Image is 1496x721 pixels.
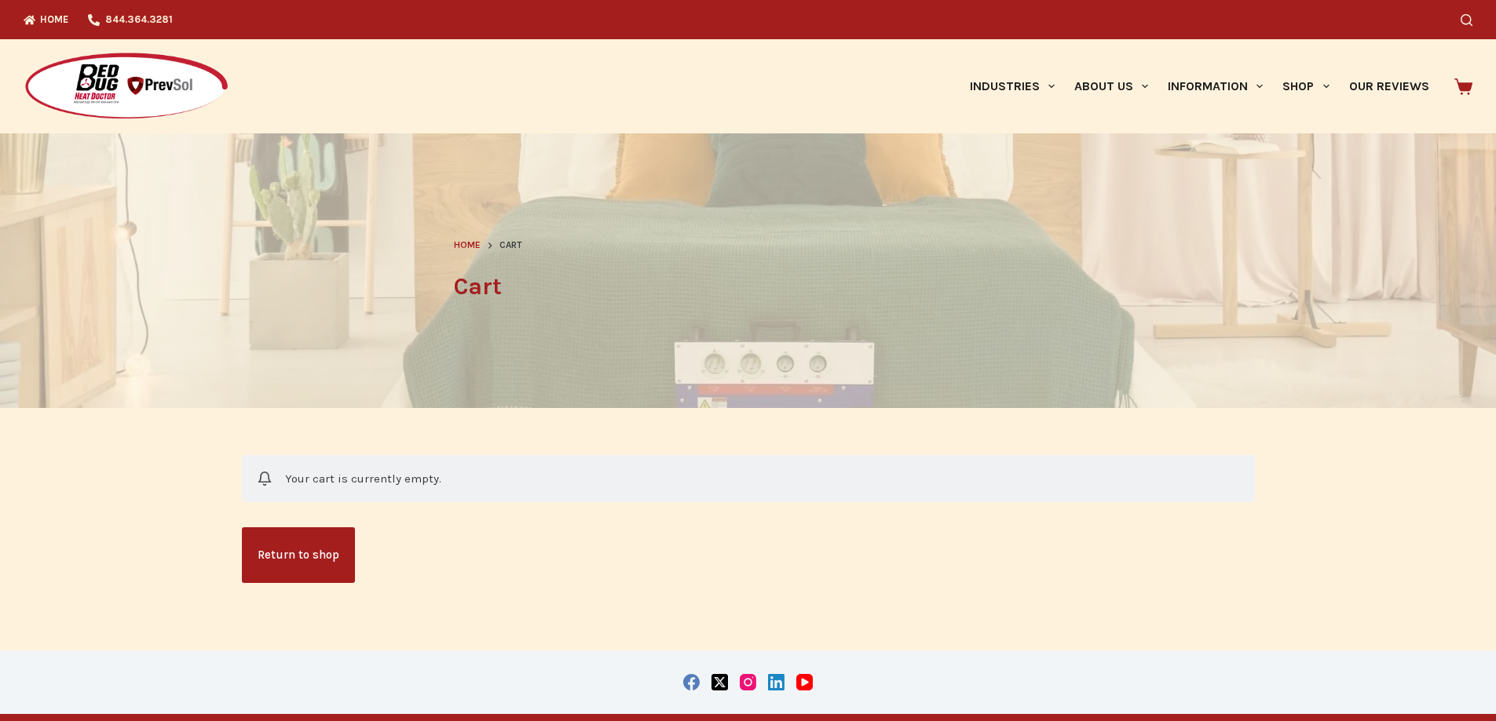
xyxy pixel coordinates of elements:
[1461,14,1472,26] button: Search
[796,674,813,690] a: YouTube
[768,674,785,690] a: LinkedIn
[454,269,1043,304] h1: Cart
[242,527,355,583] a: Return to shop
[499,238,522,253] span: Cart
[960,39,1439,133] nav: Primary
[960,39,1064,133] a: Industries
[1064,39,1158,133] a: About Us
[454,238,481,253] a: Home
[711,674,728,690] a: X (Twitter)
[1339,39,1439,133] a: Our Reviews
[24,52,229,122] img: Prevsol/Bed Bug Heat Doctor
[1158,39,1273,133] a: Information
[740,674,756,690] a: Instagram
[1273,39,1339,133] a: Shop
[683,674,700,690] a: Facebook
[242,455,1255,502] div: Your cart is currently empty.
[454,239,481,250] span: Home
